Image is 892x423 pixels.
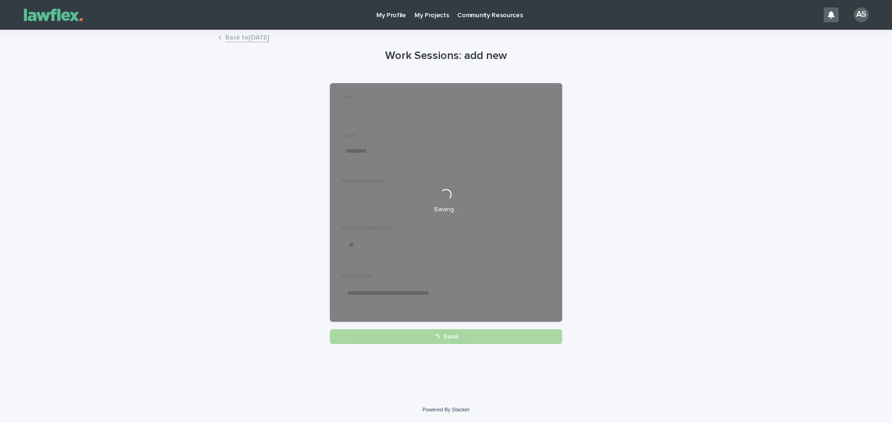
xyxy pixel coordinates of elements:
[330,49,562,63] h1: Work Sessions: add new
[19,6,88,24] img: Gnvw4qrBSHOAfo8VMhG6
[434,206,458,214] p: Saving…
[854,7,869,22] div: AS
[225,32,269,42] a: Back to[DATE]
[422,407,469,412] a: Powered By Stacker
[330,329,562,344] button: Save
[443,333,459,340] span: Save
